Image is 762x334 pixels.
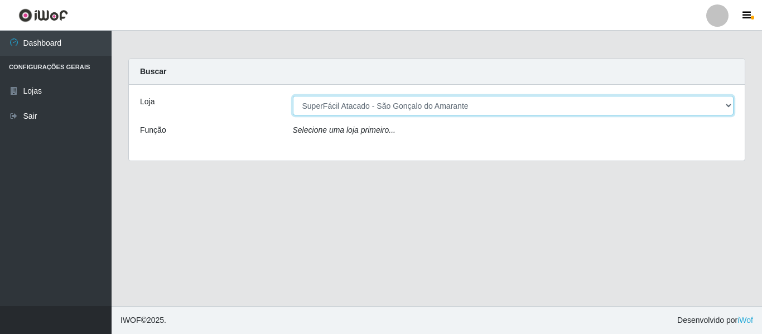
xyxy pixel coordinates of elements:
[677,314,753,326] span: Desenvolvido por
[18,8,68,22] img: CoreUI Logo
[120,314,166,326] span: © 2025 .
[140,67,166,76] strong: Buscar
[737,316,753,325] a: iWof
[120,316,141,325] span: IWOF
[140,96,155,108] label: Loja
[140,124,166,136] label: Função
[293,125,396,134] i: Selecione uma loja primeiro...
